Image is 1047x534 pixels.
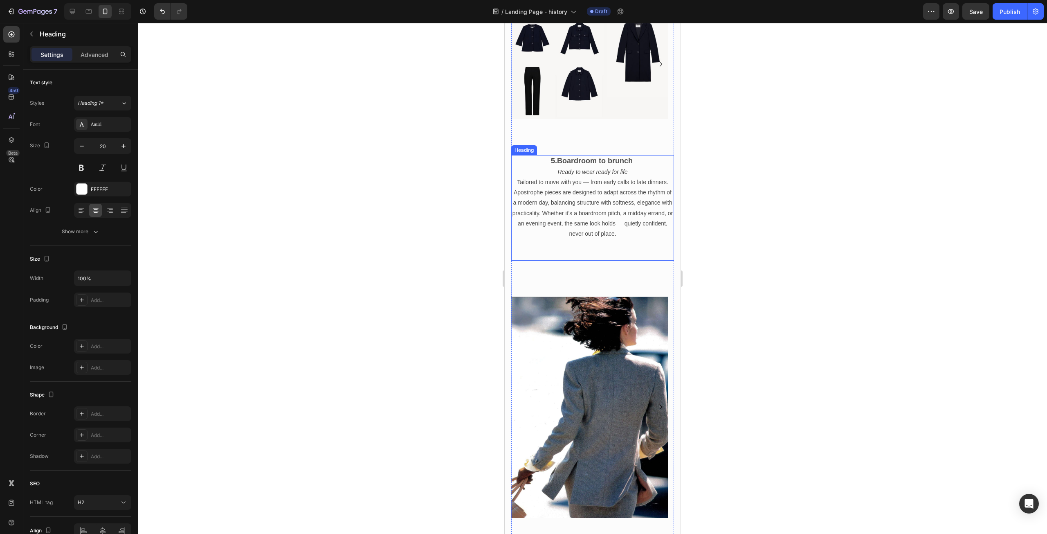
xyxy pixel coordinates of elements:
div: Color [30,342,43,350]
div: Add... [91,410,129,418]
div: Size [30,254,52,265]
span: Heading 1* [78,99,103,107]
span: / [501,7,503,16]
div: SEO [30,480,40,487]
div: Add... [91,297,129,304]
div: Add... [91,343,129,350]
div: Styles [30,99,44,107]
div: Add... [91,432,129,439]
div: Amiri [91,121,129,128]
span: Save [969,8,983,15]
div: Font [30,121,40,128]
div: Shape [30,390,56,401]
div: Beta [6,150,20,156]
p: Heading [40,29,128,39]
button: Carousel Next Arrow [150,35,163,48]
div: Publish [1000,7,1020,16]
img: gempages_522763822558086285-5bf9fae9-a265-4d18-acdd-94162a356126.jpg [7,274,163,496]
strong: Boardroom to brunch [52,134,128,142]
div: Corner [30,431,46,439]
button: Publish [993,3,1027,20]
div: Padding [30,296,49,304]
span: Tailored to move with you — from early calls to late dinners. Apostrophe pieces are designed to a... [8,156,168,214]
div: Align [30,205,53,216]
span: H2 [78,499,84,505]
div: Heading [8,124,31,131]
div: Shadow [30,453,49,460]
div: 450 [8,87,20,94]
button: Show more [30,224,131,239]
p: Advanced [81,50,108,59]
iframe: Design area [505,23,681,534]
span: Draft [595,8,607,15]
div: HTML tag [30,499,53,506]
div: Add... [91,453,129,460]
div: Show more [62,228,100,236]
div: Width [30,275,43,282]
i: Ready to wear ready for life [53,146,123,152]
button: 7 [3,3,61,20]
div: Open Intercom Messenger [1019,494,1039,514]
input: Auto [74,271,131,286]
button: Heading 1* [74,96,131,110]
button: H2 [74,495,131,510]
div: FFFFFF [91,186,129,193]
div: Text style [30,79,52,86]
div: Undo/Redo [154,3,187,20]
span: Landing Page - history [505,7,567,16]
div: Image [30,364,44,371]
div: Border [30,410,46,417]
p: 7 [54,7,57,16]
button: Carousel Next Arrow [150,378,163,391]
div: Size [30,140,52,151]
div: Color [30,185,43,193]
p: Settings [40,50,63,59]
div: Add... [91,364,129,372]
button: Save [962,3,989,20]
strong: 5. [46,134,52,142]
div: Background [30,322,70,333]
